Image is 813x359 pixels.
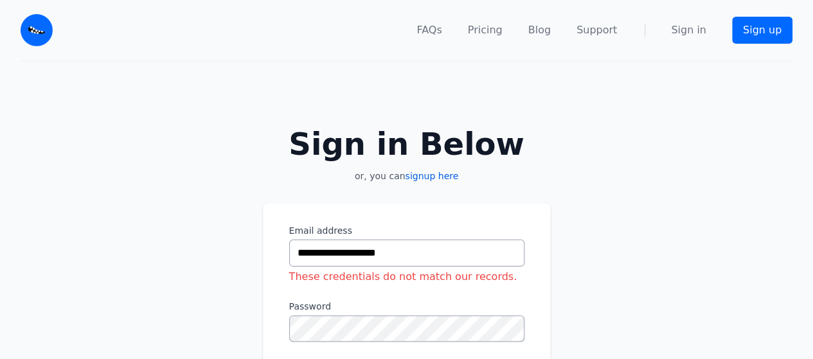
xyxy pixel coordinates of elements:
a: Sign in [671,22,706,38]
a: Sign up [732,17,792,44]
a: FAQs [416,22,442,38]
div: These credentials do not match our records. [289,269,524,285]
a: Pricing [468,22,503,38]
p: or, you can [263,170,551,182]
img: Email Monster [21,14,53,46]
label: Email address [289,224,524,237]
label: Password [289,300,524,313]
a: Support [576,22,617,38]
a: Blog [528,22,551,38]
a: signup here [405,171,458,181]
h2: Sign in Below [263,128,551,159]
